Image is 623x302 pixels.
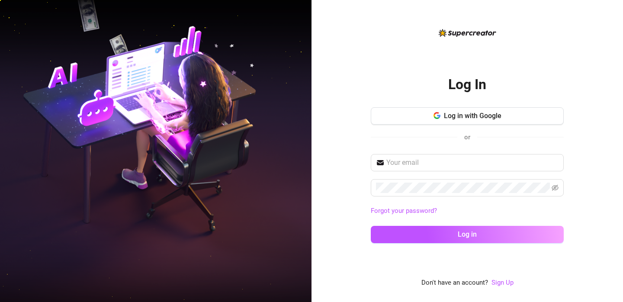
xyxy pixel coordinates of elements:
span: Don't have an account? [421,278,488,288]
h2: Log In [448,76,486,93]
img: logo-BBDzfeDw.svg [439,29,496,37]
input: Your email [386,157,559,168]
a: Sign Up [491,279,514,286]
span: or [464,133,470,141]
a: Sign Up [491,278,514,288]
a: Forgot your password? [371,206,564,216]
span: Log in with Google [444,112,501,120]
span: eye-invisible [552,184,559,191]
button: Log in with Google [371,107,564,125]
span: Log in [458,230,477,238]
button: Log in [371,226,564,243]
a: Forgot your password? [371,207,437,215]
